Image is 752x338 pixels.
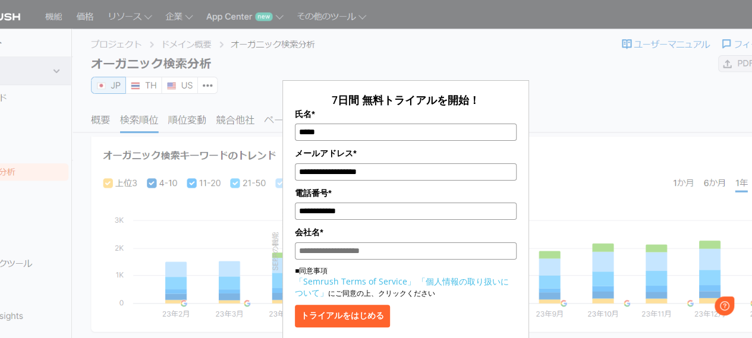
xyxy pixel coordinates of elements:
[295,305,390,327] button: トライアルをはじめる
[295,187,517,200] label: 電話番号*
[332,93,480,107] span: 7日間 無料トライアルを開始！
[295,276,416,287] a: 「Semrush Terms of Service」
[295,276,509,298] a: 「個人情報の取り扱いについて」
[295,147,517,160] label: メールアドレス*
[295,266,517,299] p: ■同意事項 にご同意の上、クリックください
[646,292,739,325] iframe: Help widget launcher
